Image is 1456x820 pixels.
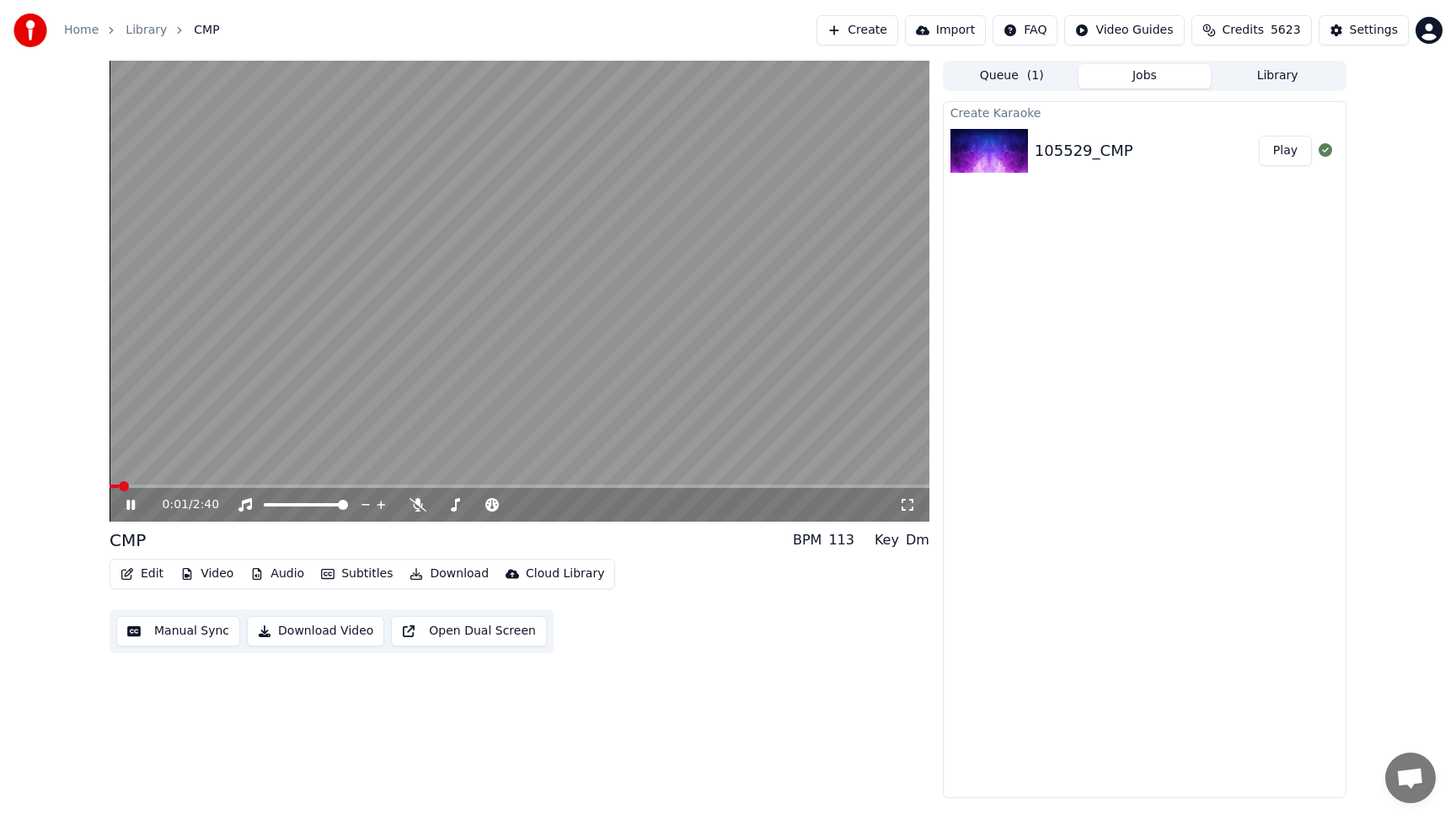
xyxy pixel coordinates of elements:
[391,616,547,646] button: Open Dual Screen
[1319,15,1409,46] button: Settings
[314,562,399,586] button: Subtitles
[116,616,240,646] button: Manual Sync
[1385,753,1436,803] a: Open chat
[174,562,240,586] button: Video
[403,562,495,586] button: Download
[1223,22,1264,39] span: Credits
[905,15,986,46] button: Import
[64,22,220,39] nav: breadcrumb
[13,13,47,47] img: youka
[64,22,99,39] a: Home
[1259,136,1312,166] button: Play
[1211,64,1344,88] button: Library
[1035,139,1133,163] div: 105529_CMP
[816,15,898,46] button: Create
[526,565,604,582] div: Cloud Library
[163,496,189,513] span: 0:01
[1064,15,1184,46] button: Video Guides
[875,530,899,550] div: Key
[828,530,854,550] div: 113
[944,102,1346,122] div: Create Karaoke
[1191,15,1312,46] button: Credits5623
[793,530,822,550] div: BPM
[906,530,929,550] div: Dm
[1271,22,1301,39] span: 5623
[1027,67,1044,84] span: ( 1 )
[993,15,1057,46] button: FAQ
[244,562,311,586] button: Audio
[110,528,146,552] div: CMP
[163,496,203,513] div: /
[945,64,1079,88] button: Queue
[1350,22,1398,39] div: Settings
[194,22,219,39] span: CMP
[1079,64,1212,88] button: Jobs
[114,562,170,586] button: Edit
[247,616,384,646] button: Download Video
[126,22,167,39] a: Library
[193,496,219,513] span: 2:40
